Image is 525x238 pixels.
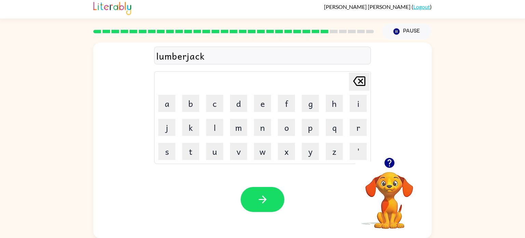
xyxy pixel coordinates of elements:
[350,119,367,136] button: r
[254,119,271,136] button: n
[158,95,175,112] button: a
[206,143,223,160] button: u
[302,119,319,136] button: p
[156,49,369,63] div: lumberjack
[254,95,271,112] button: e
[326,119,343,136] button: q
[326,143,343,160] button: z
[230,95,247,112] button: d
[355,161,423,230] video: Your browser must support playing .mp4 files to use Literably. Please try using another browser.
[278,119,295,136] button: o
[254,143,271,160] button: w
[206,95,223,112] button: c
[278,143,295,160] button: x
[302,143,319,160] button: y
[278,95,295,112] button: f
[206,119,223,136] button: l
[413,3,430,10] a: Logout
[182,119,199,136] button: k
[182,95,199,112] button: b
[326,95,343,112] button: h
[324,3,432,10] div: ( )
[230,119,247,136] button: m
[182,143,199,160] button: t
[230,143,247,160] button: v
[158,143,175,160] button: s
[302,95,319,112] button: g
[158,119,175,136] button: j
[350,143,367,160] button: '
[350,95,367,112] button: i
[324,3,412,10] span: [PERSON_NAME] [PERSON_NAME]
[382,24,432,39] button: Pause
